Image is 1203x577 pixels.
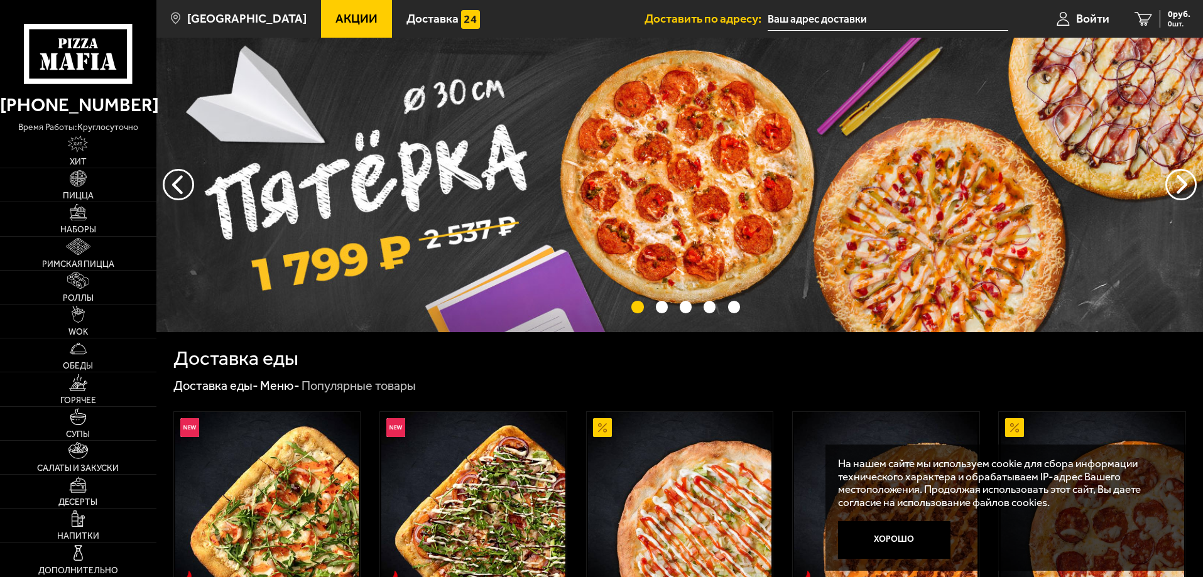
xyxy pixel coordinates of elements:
[70,158,87,166] span: Хит
[58,498,97,507] span: Десерты
[406,13,459,24] span: Доставка
[680,301,692,313] button: точки переключения
[163,169,194,200] button: следующий
[656,301,668,313] button: точки переключения
[63,294,94,303] span: Роллы
[173,378,258,393] a: Доставка еды-
[63,191,94,200] span: Пицца
[768,8,1008,31] input: Ваш адрес доставки
[60,396,96,405] span: Горячее
[593,418,612,437] img: Акционный
[838,521,951,559] button: Хорошо
[63,362,93,370] span: Обеды
[180,418,199,437] img: Новинка
[57,532,99,541] span: Напитки
[260,378,300,393] a: Меню-
[1168,10,1190,19] span: 0 руб.
[37,464,119,473] span: Салаты и закуски
[728,301,740,313] button: точки переключения
[187,13,307,24] span: [GEOGRAPHIC_DATA]
[704,301,716,313] button: точки переключения
[631,301,643,313] button: точки переключения
[386,418,405,437] img: Новинка
[1076,13,1109,24] span: Войти
[60,225,96,234] span: Наборы
[645,13,768,24] span: Доставить по адресу:
[42,260,114,269] span: Римская пицца
[1005,418,1024,437] img: Акционный
[461,10,480,29] img: 15daf4d41897b9f0e9f617042186c801.svg
[335,13,378,24] span: Акции
[1165,169,1197,200] button: предыдущий
[302,378,416,394] div: Популярные товары
[38,566,118,575] span: Дополнительно
[173,348,298,369] h1: Доставка еды
[66,430,90,439] span: Супы
[838,457,1167,509] p: На нашем сайте мы используем cookie для сбора информации технического характера и обрабатываем IP...
[68,328,88,337] span: WOK
[1168,20,1190,28] span: 0 шт.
